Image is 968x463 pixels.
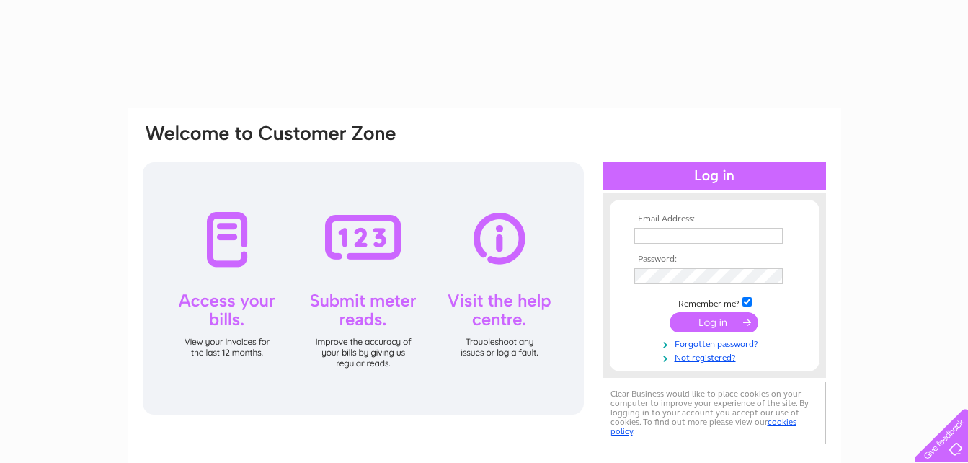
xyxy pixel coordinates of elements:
[634,336,798,350] a: Forgotten password?
[603,382,826,444] div: Clear Business would like to place cookies on your computer to improve your experience of the sit...
[634,350,798,363] a: Not registered?
[631,295,798,309] td: Remember me?
[610,417,796,436] a: cookies policy
[631,214,798,224] th: Email Address:
[670,312,758,332] input: Submit
[631,255,798,265] th: Password:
